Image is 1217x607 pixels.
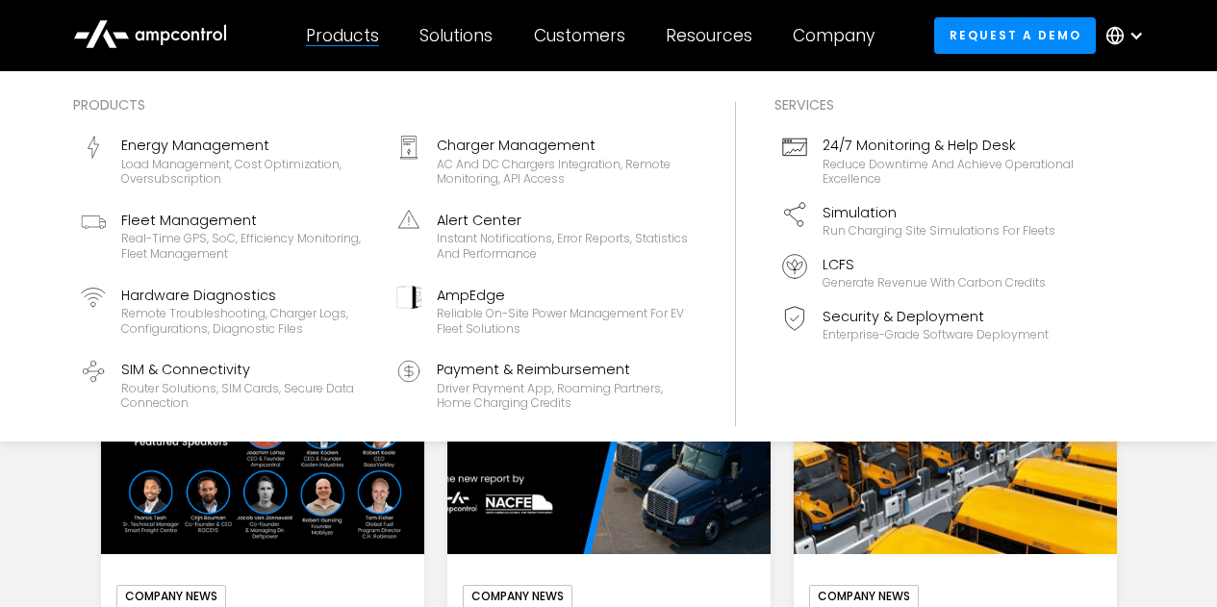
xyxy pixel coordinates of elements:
a: Request a demo [934,17,1096,53]
div: Solutions [419,25,493,46]
div: Customers [534,25,625,46]
div: Run charging site simulations for fleets [823,223,1055,239]
a: 24/7 Monitoring & Help DeskReduce downtime and achieve operational excellence [774,127,1082,194]
div: Alert Center [437,210,689,231]
div: Driver Payment App, Roaming Partners, Home Charging Credits [437,381,689,411]
a: Payment & ReimbursementDriver Payment App, Roaming Partners, Home Charging Credits [389,351,697,418]
a: Security & DeploymentEnterprise-grade software deployment [774,298,1082,350]
div: Remote troubleshooting, charger logs, configurations, diagnostic files [121,306,373,336]
a: Alert CenterInstant notifications, error reports, statistics and performance [389,202,697,269]
a: AmpEdgeReliable On-site Power Management for EV Fleet Solutions [389,277,697,344]
div: Payment & Reimbursement [437,359,689,380]
div: Resources [666,25,752,46]
div: Energy Management [121,135,373,156]
div: SIM & Connectivity [121,359,373,380]
a: Hardware DiagnosticsRemote troubleshooting, charger logs, configurations, diagnostic files [73,277,381,344]
a: SimulationRun charging site simulations for fleets [774,194,1082,246]
div: AmpEdge [437,285,689,306]
div: Load management, cost optimization, oversubscription [121,157,373,187]
a: LCFSGenerate revenue with carbon credits [774,246,1082,298]
div: Fleet Management [121,210,373,231]
div: Enterprise-grade software deployment [823,327,1049,342]
div: Products [306,25,379,46]
div: Generate revenue with carbon credits [823,275,1046,291]
div: Reduce downtime and achieve operational excellence [823,157,1075,187]
div: Security & Deployment [823,306,1049,327]
div: Router Solutions, SIM Cards, Secure Data Connection [121,381,373,411]
div: Instant notifications, error reports, statistics and performance [437,231,689,261]
a: Fleet ManagementReal-time GPS, SoC, efficiency monitoring, fleet management [73,202,381,269]
div: Charger Management [437,135,689,156]
a: SIM & ConnectivityRouter Solutions, SIM Cards, Secure Data Connection [73,351,381,418]
div: Hardware Diagnostics [121,285,373,306]
div: Services [774,94,1082,115]
div: Company [793,25,875,46]
div: LCFS [823,254,1046,275]
div: Products [73,94,697,115]
a: Energy ManagementLoad management, cost optimization, oversubscription [73,127,381,194]
div: AC and DC chargers integration, remote monitoring, API access [437,157,689,187]
div: Real-time GPS, SoC, efficiency monitoring, fleet management [121,231,373,261]
div: Simulation [823,202,1055,223]
div: 24/7 Monitoring & Help Desk [823,135,1075,156]
a: Charger ManagementAC and DC chargers integration, remote monitoring, API access [389,127,697,194]
div: Reliable On-site Power Management for EV Fleet Solutions [437,306,689,336]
